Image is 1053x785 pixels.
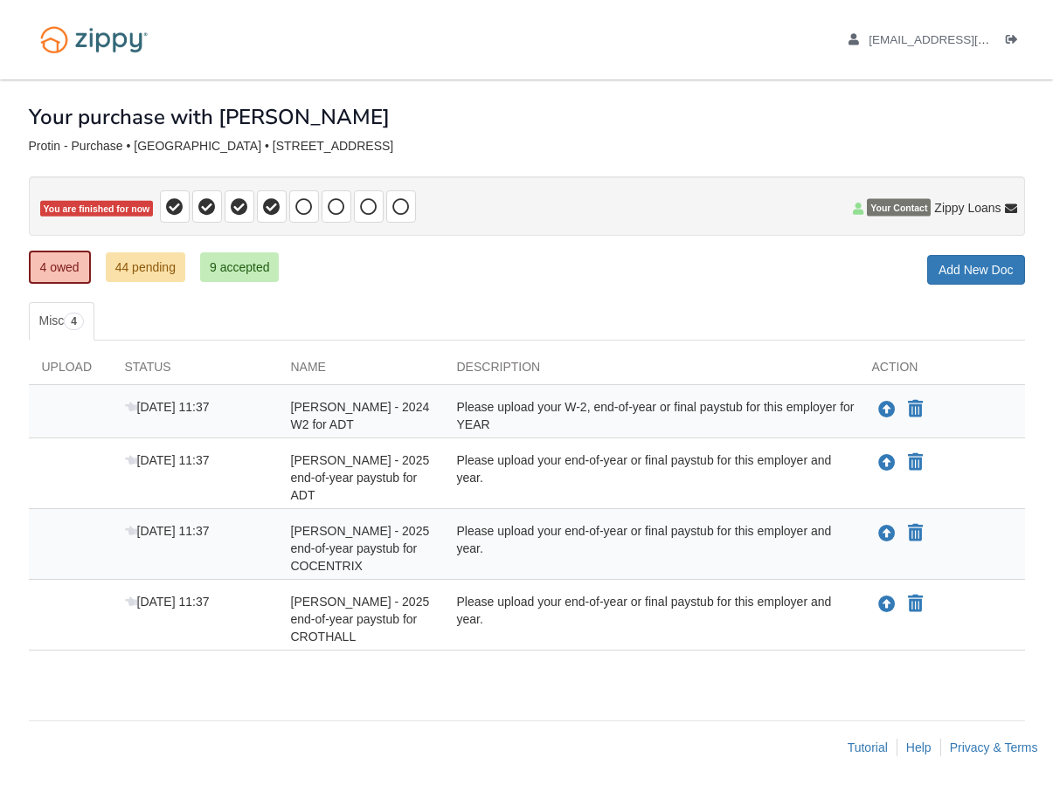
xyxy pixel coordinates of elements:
a: 9 accepted [200,252,280,282]
a: 44 pending [106,252,185,282]
span: [PERSON_NAME] - 2025 end-of-year paystub for COCENTRIX [291,524,430,573]
div: Please upload your end-of-year or final paystub for this employer and year. [444,522,859,575]
span: [DATE] 11:37 [125,524,210,538]
span: [PERSON_NAME] - 2024 W2 for ADT [291,400,430,431]
a: Help [906,740,932,754]
span: [DATE] 11:37 [125,595,210,609]
button: Declare Dina Protin - 2025 end-of-year paystub for CROTHALL not applicable [906,594,925,615]
div: Description [444,358,859,384]
span: Your Contact [867,199,931,217]
div: Action [859,358,1025,384]
span: [DATE] 11:37 [125,400,210,414]
div: Please upload your W-2, end-of-year or final paystub for this employer for YEAR [444,398,859,433]
div: Protin - Purchase • [GEOGRAPHIC_DATA] • [STREET_ADDRESS] [29,139,1025,154]
span: You are finished for now [40,201,154,217]
button: Upload Dina Protin - 2025 end-of-year paystub for COCENTRIX [876,522,897,545]
div: Name [278,358,444,384]
a: Misc [29,302,94,341]
a: Privacy & Terms [950,740,1038,754]
a: Add New Doc [927,255,1025,285]
span: 4 [64,313,84,330]
span: Zippy Loans [934,199,1001,217]
img: Logo [29,17,159,62]
a: Log out [1006,33,1025,51]
div: Upload [29,358,112,384]
div: Please upload your end-of-year or final paystub for this employer and year. [444,451,859,504]
a: Tutorial [848,740,888,754]
button: Declare Dina Protin - 2025 end-of-year paystub for ADT not applicable [906,452,925,473]
span: [PERSON_NAME] - 2025 end-of-year paystub for ADT [291,453,430,502]
button: Upload Dina Protin - 2024 W2 for ADT [876,398,897,421]
span: [PERSON_NAME] - 2025 end-of-year paystub for CROTHALL [291,595,430,644]
button: Declare Dina Protin - 2025 end-of-year paystub for COCENTRIX not applicable [906,523,925,544]
div: Please upload your end-of-year or final paystub for this employer and year. [444,593,859,645]
button: Upload Dina Protin - 2025 end-of-year paystub for CROTHALL [876,593,897,616]
span: [DATE] 11:37 [125,453,210,467]
a: 4 owed [29,251,91,284]
button: Declare Dina Protin - 2024 W2 for ADT not applicable [906,399,925,420]
div: Status [112,358,278,384]
button: Upload Dina Protin - 2025 end-of-year paystub for ADT [876,451,897,474]
h1: Your purchase with [PERSON_NAME] [29,106,390,128]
